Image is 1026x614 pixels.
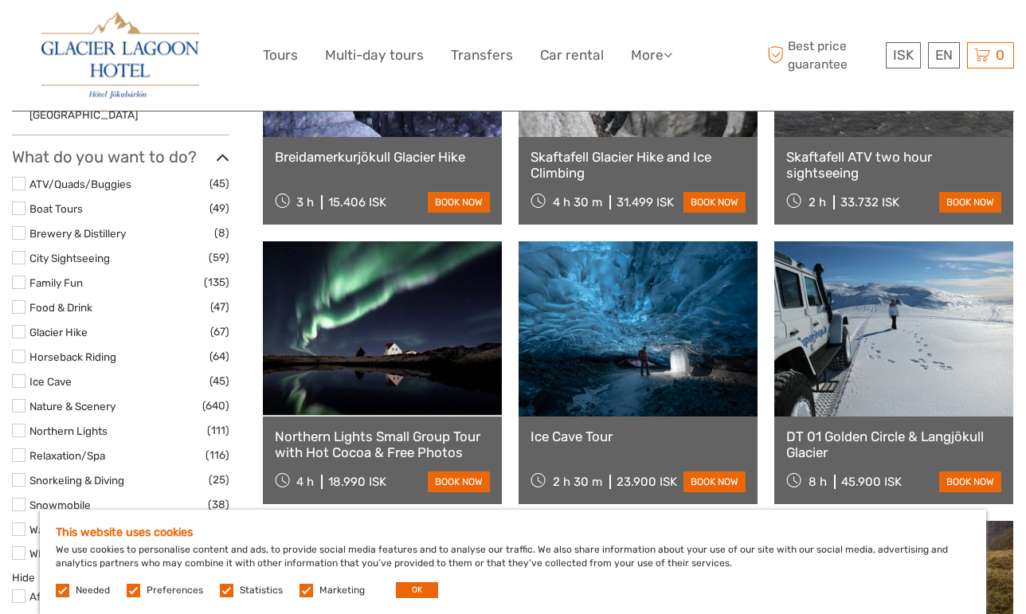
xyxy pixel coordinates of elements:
a: Multi-day tours [325,44,424,67]
p: We're away right now. Please check back later! [22,28,180,41]
a: More [631,44,672,67]
label: Statistics [240,584,283,597]
span: 3 h [296,195,314,209]
a: Whale Watching [29,547,107,560]
span: 2 h 30 m [553,475,602,489]
label: Preferences [147,584,203,597]
span: (64) [210,347,229,366]
a: Horseback Riding [29,350,116,363]
a: Transfers [451,44,513,67]
h5: This website uses cookies [56,526,970,539]
span: 8 h [809,475,827,489]
div: 18.990 ISK [328,475,386,489]
span: (135) [204,273,229,291]
a: Food & Drink [29,301,92,314]
a: City Sightseeing [29,252,110,264]
a: Glacier Hike [29,326,88,338]
span: 4 h [296,475,314,489]
div: 23.900 ISK [617,475,677,489]
a: Brewery & Distillery [29,227,126,240]
a: Nature & Scenery [29,400,116,413]
span: (116) [206,446,229,464]
span: Best price guarantee [764,37,883,72]
a: book now [428,192,490,213]
a: Relaxation/Spa [29,449,105,462]
button: Open LiveChat chat widget [183,25,202,44]
h3: What do you want to do? [12,147,229,166]
a: Tours [263,44,298,67]
a: Hide [12,571,35,584]
span: (640) [202,397,229,415]
span: 2 h [809,195,826,209]
a: Northern Lights Small Group Tour with Hot Cocoa & Free Photos [275,428,490,461]
span: 0 [993,47,1007,63]
div: We use cookies to personalise content and ads, to provide social media features and to analyse ou... [40,510,986,614]
a: Boat Tours [29,202,83,215]
div: 33.732 ISK [840,195,899,209]
a: Ice Cave Tour [531,428,746,444]
div: EN [928,42,960,68]
span: 4 h 30 m [553,195,602,209]
a: book now [939,192,1001,213]
a: book now [683,471,746,492]
div: 45.900 ISK [841,475,902,489]
a: Skaftafell ATV two hour sightseeing [786,149,1001,182]
a: Skaftafell Glacier Hike and Ice Climbing [531,149,746,182]
img: 2790-86ba44ba-e5e5-4a53-8ab7-28051417b7bc_logo_big.jpg [41,12,199,99]
a: Breidamerkurjökull Glacier Hike [275,149,490,165]
a: DT 01 Golden Circle & Langjökull Glacier [786,428,1001,461]
span: (111) [207,421,229,440]
a: book now [939,471,1001,492]
span: (49) [210,199,229,217]
a: Snowmobile [29,499,91,511]
button: OK [396,582,438,598]
span: (38) [208,495,229,514]
a: Family Fun [29,276,83,289]
a: Afternoon, Evening & Night [29,590,163,603]
a: ATV/Quads/Buggies [29,178,131,190]
span: (67) [210,323,229,341]
a: Northern Lights [29,424,108,437]
a: book now [683,192,746,213]
div: 15.406 ISK [328,195,386,209]
label: Marketing [319,584,365,597]
a: Ice Cave [29,375,72,388]
a: Snorkeling & Diving [29,474,124,487]
a: Car rental [540,44,604,67]
span: ISK [893,47,914,63]
span: (8) [214,224,229,242]
a: book now [428,471,490,492]
label: Needed [76,584,110,597]
span: (47) [210,298,229,316]
span: (25) [209,471,229,489]
div: 31.499 ISK [617,195,674,209]
a: Walking Tour [29,523,92,536]
span: (45) [210,174,229,193]
span: (59) [209,248,229,267]
span: (45) [210,372,229,390]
